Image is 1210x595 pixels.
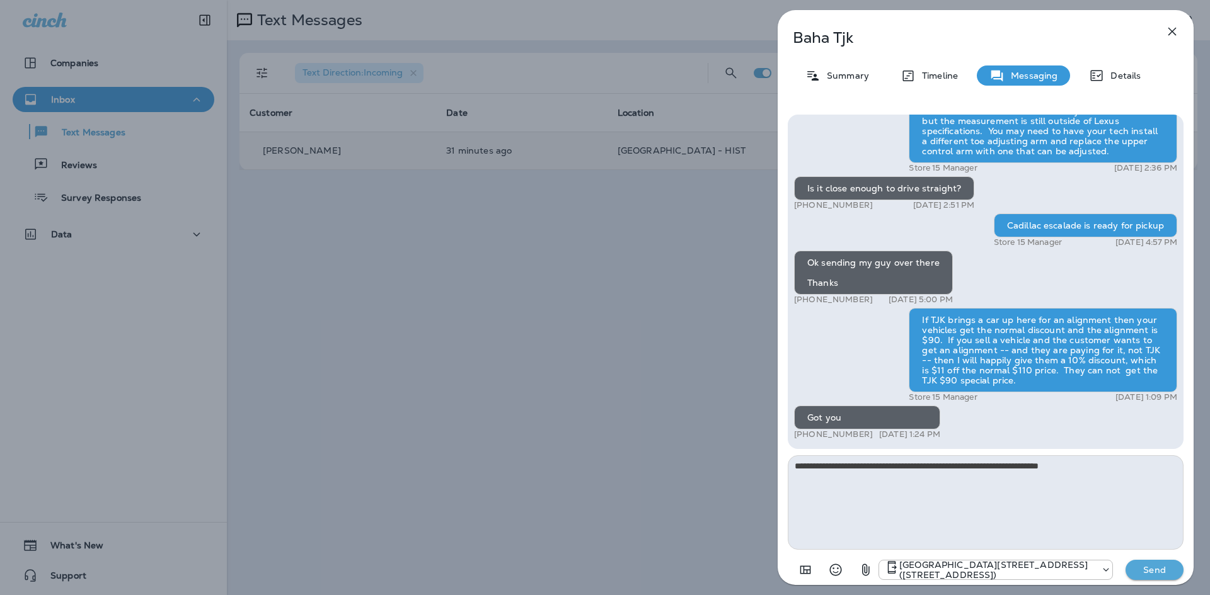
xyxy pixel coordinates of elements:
[1005,71,1057,81] p: Messaging
[994,213,1177,237] div: Cadillac escalade is ready for pickup
[794,251,953,295] div: Ok sending my guy over there Thanks
[879,560,1112,580] div: +1 (402) 891-8464
[821,71,869,81] p: Summary
[794,176,974,200] div: Is it close enough to drive straight?
[909,89,1177,163] div: This Lexus RX350 is good except for the toe and camber on the left rear. The toe adjuster is maxe...
[794,295,873,305] p: [PHONE_NUMBER]
[794,200,873,210] p: [PHONE_NUMBER]
[889,295,953,305] p: [DATE] 5:00 PM
[879,429,940,439] p: [DATE] 1:24 PM
[794,429,873,439] p: [PHONE_NUMBER]
[1104,71,1141,81] p: Details
[1115,237,1177,247] p: [DATE] 4:57 PM
[793,29,1137,47] p: Baha Tjk
[909,308,1177,392] div: If TJK brings a car up here for an alignment then your vehicles get the normal discount and the a...
[994,237,1062,247] p: Store 15 Manager
[1126,560,1184,580] button: Send
[909,392,977,402] p: Store 15 Manager
[916,71,958,81] p: Timeline
[794,405,940,429] div: Got you
[793,557,818,582] button: Add in a premade template
[1115,392,1177,402] p: [DATE] 1:09 PM
[1114,163,1177,173] p: [DATE] 2:36 PM
[909,163,977,173] p: Store 15 Manager
[913,200,974,210] p: [DATE] 2:51 PM
[899,560,1095,580] p: [GEOGRAPHIC_DATA][STREET_ADDRESS] ([STREET_ADDRESS])
[1128,564,1181,575] p: Send
[823,557,848,582] button: Select an emoji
